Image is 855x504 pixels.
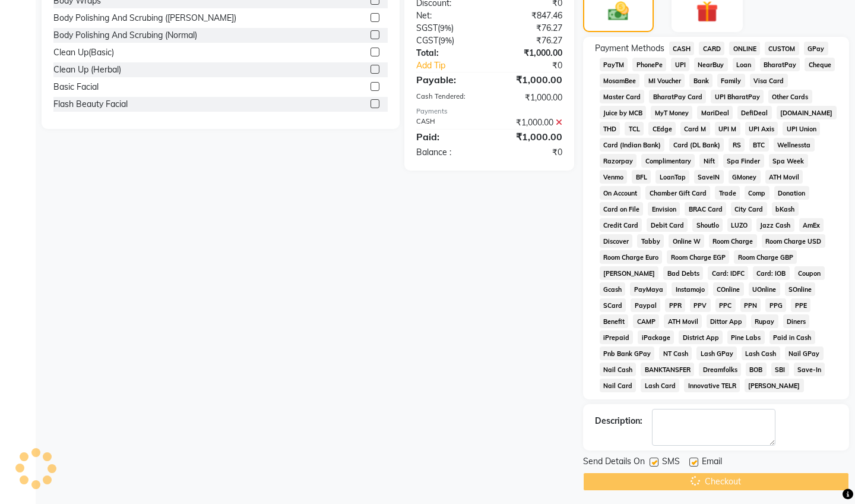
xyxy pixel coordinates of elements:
span: [PERSON_NAME] [600,266,659,280]
div: ₹1,000.00 [489,73,571,87]
div: Clean Up (Herbal) [53,64,121,76]
span: Lash Card [641,379,679,392]
div: ₹0 [503,59,571,72]
span: BharatPay Card [649,90,706,103]
span: District App [679,330,723,344]
div: ₹1,000.00 [489,47,571,59]
span: COnline [713,282,744,296]
span: Gcash [600,282,626,296]
div: Payments [416,106,562,116]
span: BharatPay [760,58,800,71]
span: [PERSON_NAME] [745,379,804,392]
span: Debit Card [647,218,688,232]
span: 9% [440,23,451,33]
span: PPG [765,298,786,312]
span: CUSTOM [765,42,799,55]
div: Paid: [407,130,489,144]
span: UPI Axis [745,122,778,136]
span: Card: IDFC [708,266,748,280]
span: Instamojo [672,282,708,296]
div: Body Polishing And Scrubing ([PERSON_NAME]) [53,12,236,24]
span: Shoutlo [692,218,723,232]
div: Description: [595,415,642,427]
div: ₹847.46 [489,10,571,22]
span: Rupay [751,314,778,328]
span: Master Card [600,90,645,103]
div: Total: [407,47,489,59]
span: bKash [772,202,799,216]
div: ₹76.27 [489,22,571,34]
span: Benefit [600,314,629,328]
span: Card (DL Bank) [669,138,724,152]
span: Discover [600,234,633,248]
span: CGST [416,35,438,46]
span: GPay [804,42,828,55]
span: PPR [665,298,685,312]
span: Lash GPay [696,346,737,360]
span: CEdge [648,122,676,136]
span: Spa Week [769,154,808,168]
span: Online W [669,234,704,248]
span: SMS [662,455,680,470]
span: Room Charge [709,234,757,248]
span: CARD [699,42,724,55]
div: Basic Facial [53,81,99,93]
span: iPackage [638,330,674,344]
span: Card M [680,122,710,136]
span: Room Charge GBP [734,250,797,264]
div: ₹0 [489,146,571,159]
a: Add Tip [407,59,503,72]
div: ₹76.27 [489,34,571,47]
span: BANKTANSFER [641,363,694,376]
div: ( ) [407,34,489,47]
span: UOnline [749,282,780,296]
div: ( ) [407,22,489,34]
span: Spa Finder [723,154,764,168]
span: Save-In [794,363,825,376]
span: Tabby [637,234,664,248]
span: NearBuy [694,58,728,71]
span: UPI BharatPay [711,90,764,103]
span: Card (Indian Bank) [600,138,665,152]
div: Clean Up(Basic) [53,46,114,59]
span: Dreamfolks [699,363,741,376]
span: THD [600,122,620,136]
span: PPN [740,298,761,312]
span: Room Charge USD [762,234,825,248]
span: Razorpay [600,154,637,168]
span: Credit Card [600,218,642,232]
span: Complimentary [641,154,695,168]
span: Payment Methods [595,42,664,55]
span: Nail Cash [600,363,636,376]
div: Balance : [407,146,489,159]
span: Pnb Bank GPay [600,346,655,360]
span: CAMP [633,314,659,328]
span: RS [729,138,745,152]
span: TCL [625,122,644,136]
span: ATH Movil [765,170,803,184]
span: CASH [669,42,695,55]
span: iPrepaid [600,330,634,344]
span: 9% [441,36,452,45]
span: Innovative TELR [684,379,740,392]
span: DefiDeal [737,106,772,119]
span: Dittor App [707,314,746,328]
span: Chamber Gift Card [645,186,710,200]
span: Bad Debts [663,266,703,280]
span: Email [702,455,722,470]
div: CASH [407,116,489,129]
span: LoanTap [655,170,689,184]
div: ₹1,000.00 [489,92,571,104]
span: BOB [746,363,767,376]
span: UPI M [715,122,740,136]
span: SBI [771,363,789,376]
span: GMoney [729,170,761,184]
span: PPE [791,298,810,312]
span: SaveIN [694,170,724,184]
div: ₹1,000.00 [489,130,571,144]
span: MariDeal [697,106,733,119]
div: Flash Beauty Facial [53,98,128,111]
span: PPV [690,298,711,312]
div: Net: [407,10,489,22]
div: Body Polishing And Scrubing (Normal) [53,29,197,42]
